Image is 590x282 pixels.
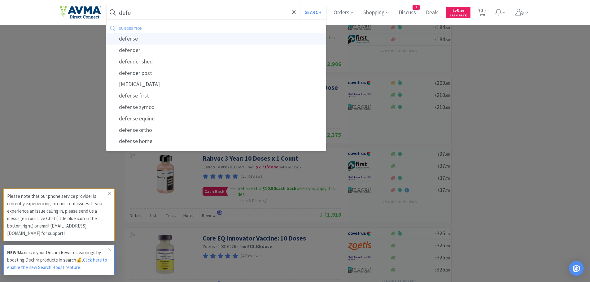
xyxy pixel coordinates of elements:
[413,5,419,10] span: 3
[569,261,584,276] div: Open Intercom Messenger
[453,9,454,13] span: $
[7,249,18,255] strong: NEW!
[475,11,488,16] a: 3
[7,249,108,271] p: Maximize your Dechra Rewards earnings by boosting Dechra products in search💰.
[107,124,326,136] div: defense ortho
[453,7,464,13] span: 50
[107,90,326,102] div: defense first
[60,6,101,19] img: e4e33dab9f054f5782a47901c742baa9_102.png
[107,5,326,20] input: Search by item, sku, manufacturer, ingredient, size...
[423,10,441,15] a: Deals
[107,102,326,113] div: defense zymox
[7,193,108,237] p: Please note that our phone service provider is currently experiencing intermittent issues. If you...
[396,10,418,15] a: Discuss3
[107,33,326,45] div: defense
[107,113,326,124] div: defense equine
[459,9,464,13] span: . 20
[107,45,326,56] div: defender
[450,14,467,18] span: Cash Back
[300,5,326,20] button: Search
[107,56,326,67] div: defender shed
[107,79,326,90] div: [MEDICAL_DATA]
[107,67,326,79] div: defender post
[446,4,470,21] a: $50.20Cash Back
[119,24,233,33] div: suggestion
[107,136,326,147] div: defense home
